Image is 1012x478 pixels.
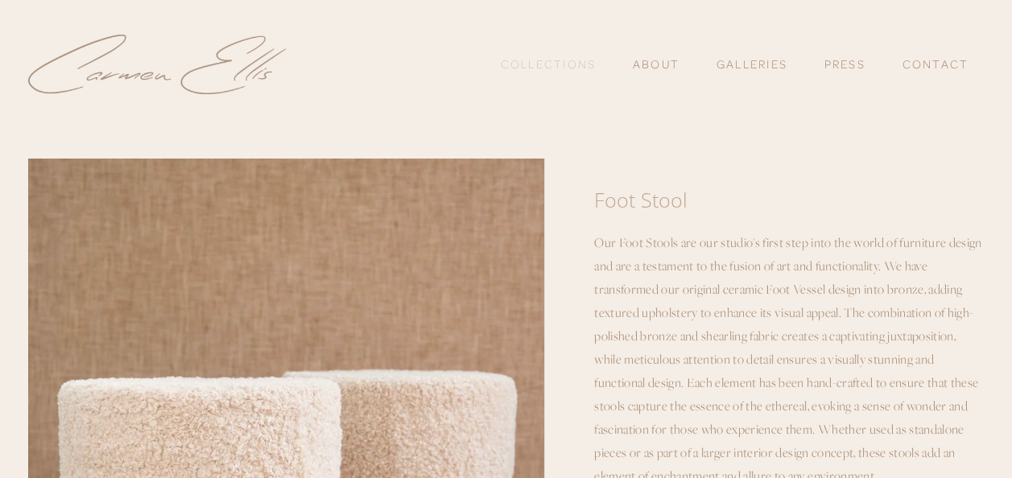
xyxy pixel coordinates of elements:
a: Collections [500,51,596,78]
a: About [633,56,679,71]
a: Galleries [717,56,787,71]
h1: Foot Stool [594,187,984,212]
a: Contact [902,51,969,78]
a: Press [824,51,865,78]
img: Carmen Ellis Studio [28,35,286,95]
